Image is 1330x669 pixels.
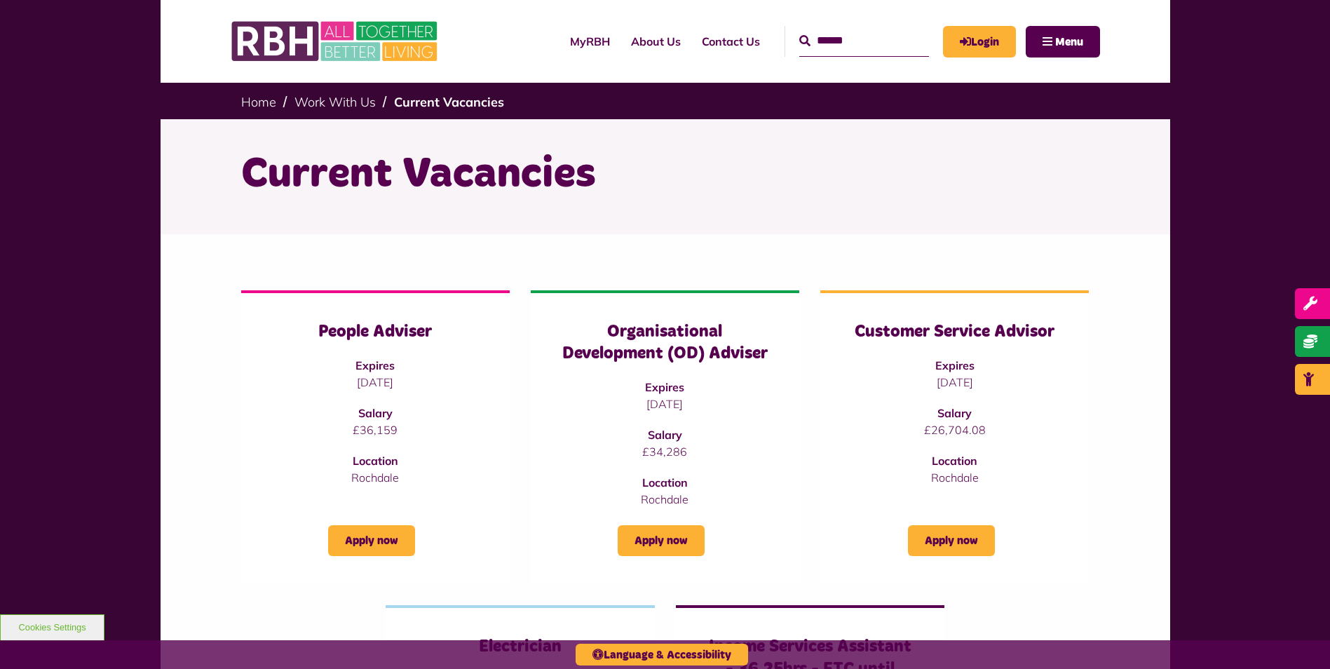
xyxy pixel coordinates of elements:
strong: Salary [358,406,393,420]
strong: Salary [937,406,972,420]
h1: Current Vacancies [241,147,1090,202]
strong: Salary [648,428,682,442]
span: Menu [1055,36,1083,48]
h3: Electrician [414,636,626,658]
p: £34,286 [559,443,771,460]
strong: Expires [645,380,684,394]
strong: Location [353,454,398,468]
a: Contact Us [691,22,771,60]
a: Apply now [908,525,995,556]
a: MyRBH [943,26,1016,58]
h3: Organisational Development (OD) Adviser [559,321,771,365]
p: [DATE] [559,396,771,412]
strong: Expires [935,358,975,372]
button: Navigation [1026,26,1100,58]
p: [DATE] [848,374,1061,391]
p: £26,704.08 [848,421,1061,438]
a: Apply now [618,525,705,556]
p: Rochdale [269,469,482,486]
img: RBH [231,14,441,69]
a: Apply now [328,525,415,556]
strong: Location [932,454,977,468]
a: Current Vacancies [394,94,504,110]
p: [DATE] [269,374,482,391]
a: Work With Us [294,94,376,110]
strong: Location [642,475,688,489]
p: Rochdale [559,491,771,508]
h3: People Adviser [269,321,482,343]
a: About Us [620,22,691,60]
a: MyRBH [559,22,620,60]
button: Language & Accessibility [576,644,748,665]
p: £36,159 [269,421,482,438]
p: Rochdale [848,469,1061,486]
a: Home [241,94,276,110]
strong: Expires [355,358,395,372]
h3: Customer Service Advisor [848,321,1061,343]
